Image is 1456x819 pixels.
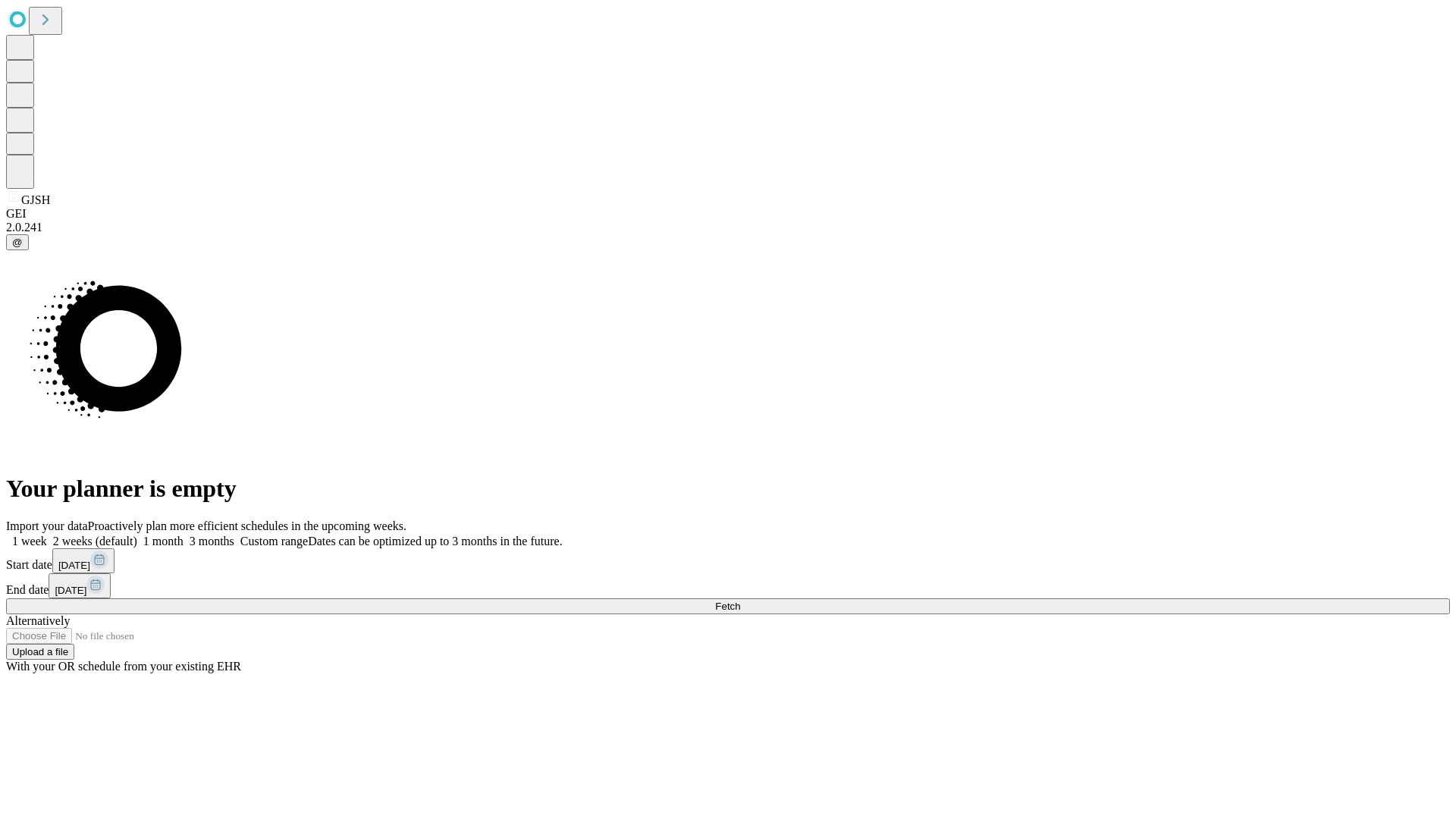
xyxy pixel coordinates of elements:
button: [DATE] [49,573,111,598]
span: Proactively plan more efficient schedules in the upcoming weeks. [88,519,406,532]
span: 1 month [143,535,184,548]
button: Upload a file [6,644,74,660]
span: Alternatively [6,614,70,627]
span: [DATE] [58,560,90,571]
span: Import your data [6,519,88,532]
button: @ [6,234,29,250]
span: GJSH [21,193,50,206]
span: Fetch [715,601,740,612]
div: End date [6,573,1450,598]
button: Fetch [6,598,1450,614]
div: GEI [6,207,1450,221]
span: Dates can be optimized up to 3 months in the future. [308,535,562,548]
span: [DATE] [55,585,86,596]
span: 1 week [12,535,47,548]
span: With your OR schedule from your existing EHR [6,660,241,673]
span: @ [12,237,23,248]
h1: Your planner is empty [6,475,1450,503]
div: Start date [6,548,1450,573]
span: 2 weeks (default) [53,535,137,548]
span: Custom range [240,535,308,548]
div: 2.0.241 [6,221,1450,234]
span: 3 months [190,535,234,548]
button: [DATE] [52,548,115,573]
